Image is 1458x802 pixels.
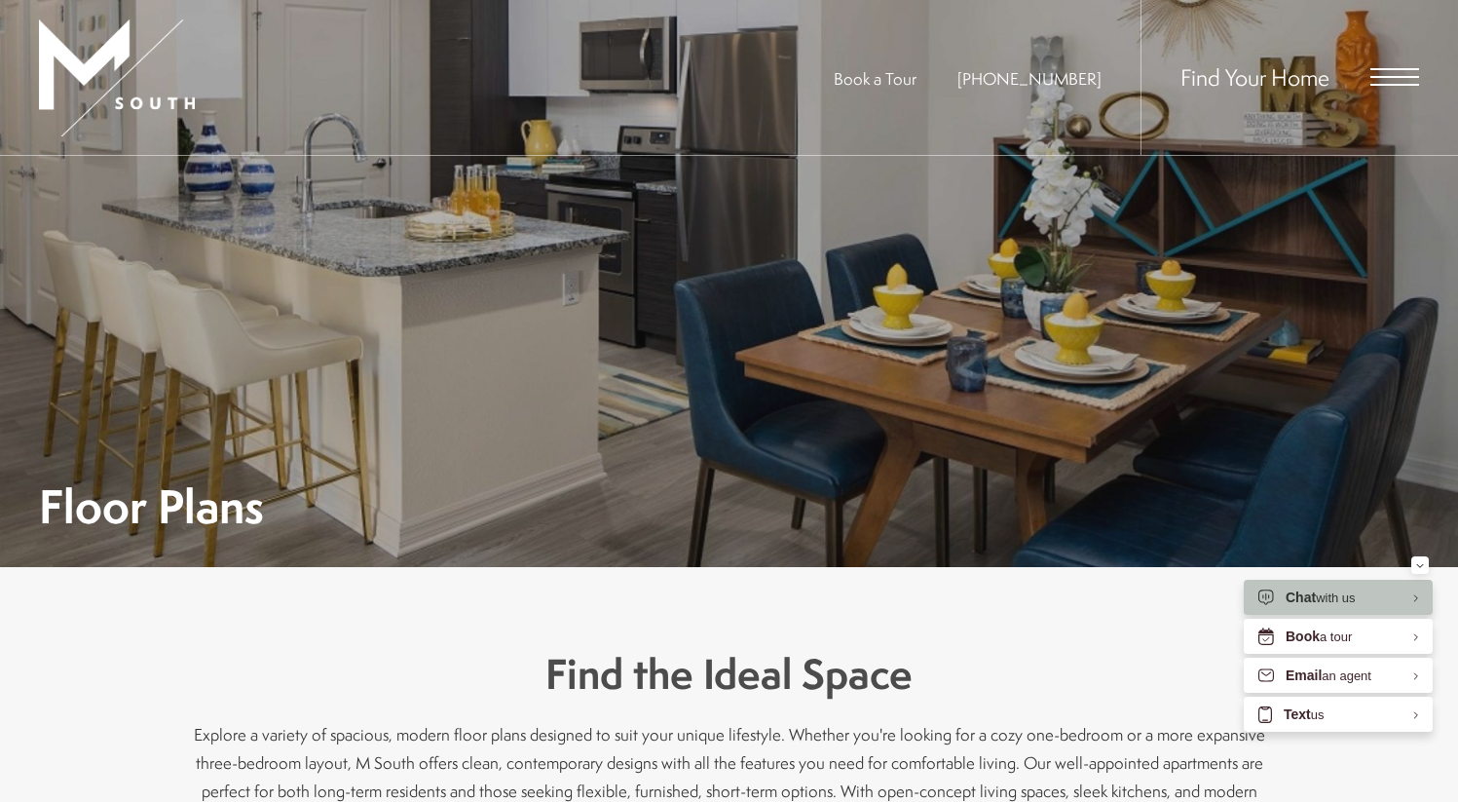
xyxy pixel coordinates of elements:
img: MSouth [39,19,195,136]
button: Open Menu [1370,68,1419,86]
a: Call Us at 813-570-8014 [957,67,1102,90]
h1: Floor Plans [39,484,264,528]
span: [PHONE_NUMBER] [957,67,1102,90]
h3: Find the Ideal Space [194,645,1265,704]
a: Book a Tour [834,67,916,90]
a: Find Your Home [1180,61,1329,93]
